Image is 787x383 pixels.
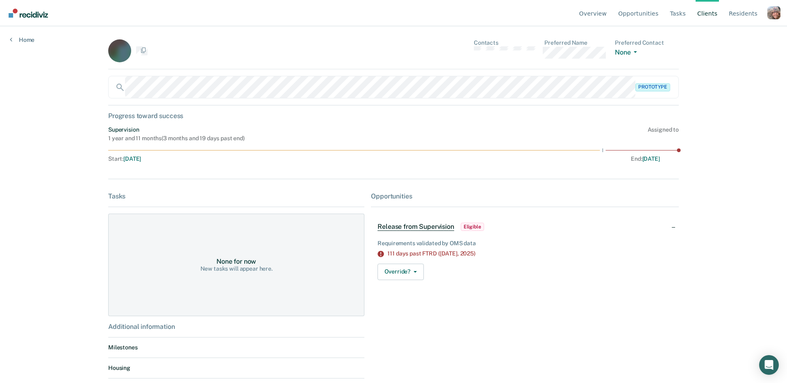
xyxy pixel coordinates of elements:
[387,250,672,257] div: 111 days past FTRD ([DATE],
[10,36,34,43] a: Home
[108,323,364,331] div: Additional information
[123,155,141,162] span: [DATE]
[474,39,538,46] dt: Contacts
[461,223,484,231] span: Eligible
[378,223,454,231] span: Release from Supervision
[378,240,672,247] div: Requirements validated by OMS data
[200,265,273,272] div: New tasks will appear here.
[544,39,608,46] dt: Preferred Name
[615,48,640,58] button: None
[108,365,364,372] dt: Housing
[216,258,256,265] div: None for now
[378,264,424,280] button: Override?
[371,214,679,240] div: Release from SupervisionEligible
[108,126,245,133] div: Supervision
[388,155,660,162] div: End :
[767,6,780,19] button: Profile dropdown button
[642,155,660,162] span: [DATE]
[615,39,679,46] dt: Preferred Contact
[9,9,48,18] img: Recidiviz
[108,192,364,200] div: Tasks
[108,155,384,162] div: Start :
[460,250,475,257] span: 2025)
[648,126,679,142] div: Assigned to
[108,344,364,351] dt: Milestones
[108,135,245,142] div: 1 year and 11 months ( 3 months and 19 days past end )
[759,355,779,375] div: Open Intercom Messenger
[108,112,679,120] div: Progress toward success
[371,192,679,200] div: Opportunities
